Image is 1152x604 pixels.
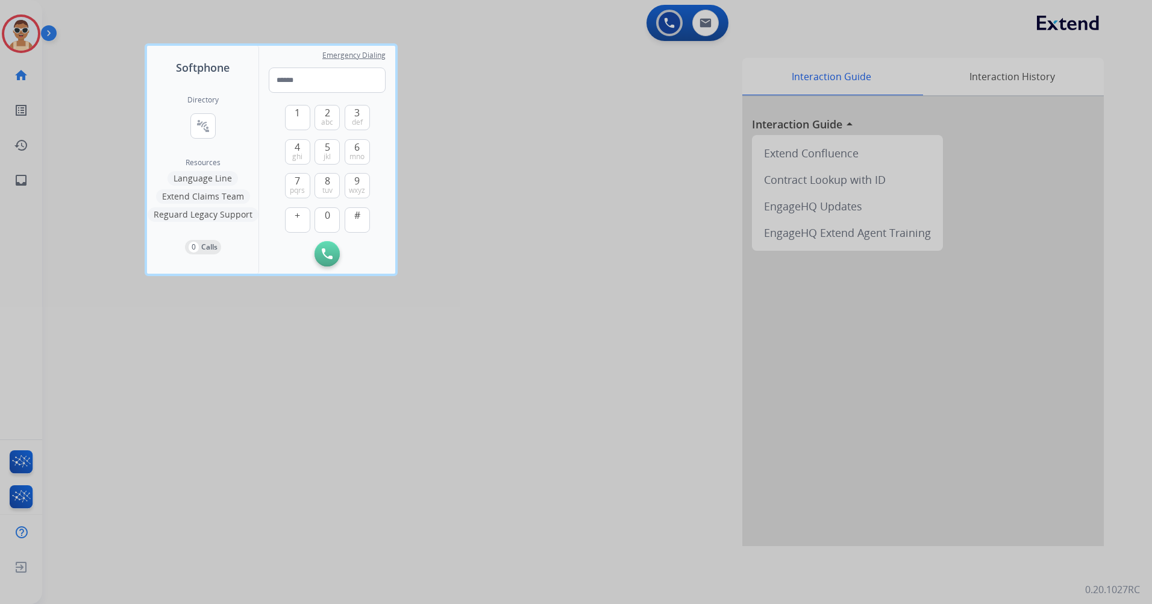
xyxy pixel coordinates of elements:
p: Calls [201,242,218,253]
span: 0 [325,208,330,222]
button: 1 [285,105,310,130]
span: Softphone [176,59,230,76]
button: 6mno [345,139,370,165]
button: 3def [345,105,370,130]
span: # [354,208,360,222]
button: 5jkl [315,139,340,165]
span: pqrs [290,186,305,195]
mat-icon: connect_without_contact [196,119,210,133]
button: 4ghi [285,139,310,165]
span: 3 [354,105,360,120]
span: Emergency Dialing [322,51,386,60]
button: Extend Claims Team [156,189,250,204]
button: 7pqrs [285,173,310,198]
button: 9wxyz [345,173,370,198]
span: + [295,208,300,222]
span: 1 [295,105,300,120]
button: 0Calls [185,240,221,254]
p: 0.20.1027RC [1085,582,1140,597]
span: mno [349,152,365,162]
span: 7 [295,174,300,188]
span: 9 [354,174,360,188]
button: 8tuv [315,173,340,198]
button: 2abc [315,105,340,130]
span: def [352,118,363,127]
span: 5 [325,140,330,154]
span: 4 [295,140,300,154]
img: call-button [322,248,333,259]
span: 6 [354,140,360,154]
span: Resources [186,158,221,168]
button: Language Line [167,171,238,186]
span: ghi [292,152,302,162]
span: 8 [325,174,330,188]
p: 0 [189,242,199,253]
button: 0 [315,207,340,233]
span: wxyz [349,186,365,195]
button: Reguard Legacy Support [148,207,258,222]
span: abc [321,118,333,127]
button: # [345,207,370,233]
span: jkl [324,152,331,162]
button: + [285,207,310,233]
span: 2 [325,105,330,120]
h2: Directory [187,95,219,105]
span: tuv [322,186,333,195]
